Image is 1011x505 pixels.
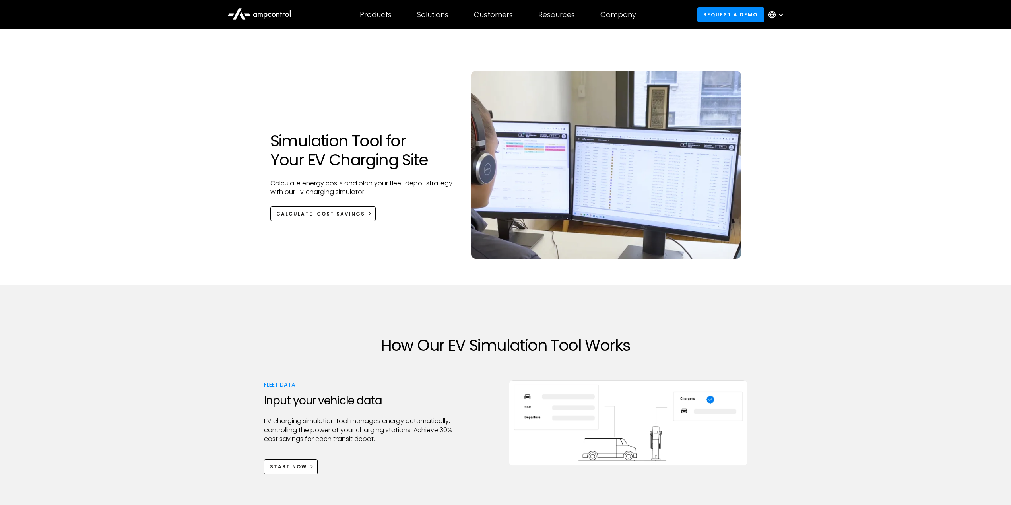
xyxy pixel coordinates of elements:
div: Company [600,10,636,19]
a: Calculate Cost Savings [270,206,376,221]
div: Resources [538,10,575,19]
h2: How Our EV Simulation Tool Works [264,336,747,355]
div: Products [360,10,392,19]
div: Solutions [417,10,448,19]
div: Customers [474,10,513,19]
p: Calculate energy costs and plan your fleet depot strategy with our EV charging simulator [270,179,459,197]
div: Fleet Data [264,380,455,389]
img: Ampcontrol EV charging simulation tool manages energy [509,380,747,466]
h3: Input your vehicle data [264,394,455,408]
p: EV charging simulation tool manages energy automatically, controlling the power at your charging ... [264,417,455,443]
div: Calculate Cost Savings [276,210,365,218]
a: Request a demo [697,7,764,22]
div: Start Now [270,463,307,470]
h1: Simulation Tool for Your EV Charging Site [270,131,459,169]
img: Simulation tool to simulate your ev charging site using Ampcontrol [471,71,741,259]
a: Start Now [264,459,318,474]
